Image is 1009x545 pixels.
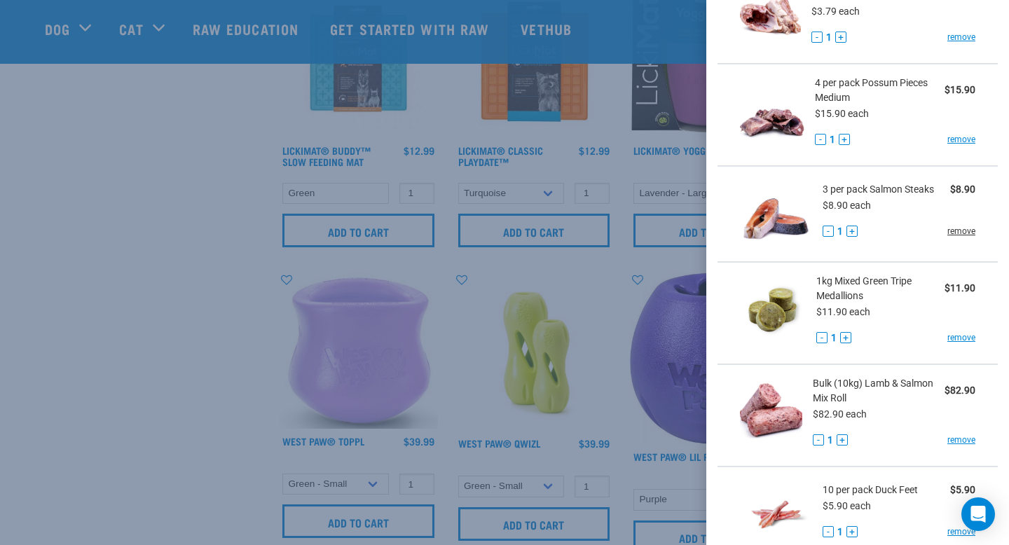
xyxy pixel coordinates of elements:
[837,224,843,239] span: 1
[846,526,858,537] button: +
[823,483,918,497] span: 10 per pack Duck Feet
[947,525,975,538] a: remove
[947,31,975,43] a: remove
[961,497,995,531] div: Open Intercom Messenger
[828,433,833,448] span: 1
[947,331,975,344] a: remove
[945,84,975,95] strong: $15.90
[816,274,945,303] span: 1kg Mixed Green Tripe Medallions
[816,306,870,317] span: $11.90 each
[840,332,851,343] button: +
[831,331,837,345] span: 1
[947,133,975,146] a: remove
[740,376,802,448] img: Lamb & Salmon Mix Roll
[839,134,850,145] button: +
[815,76,945,105] span: 4 per pack Possum Pieces Medium
[815,134,826,145] button: -
[823,182,934,197] span: 3 per pack Salmon Steaks
[740,178,812,250] img: Salmon Steaks
[837,525,843,539] span: 1
[816,332,828,343] button: -
[740,76,804,148] img: Possum Pieces Medium
[813,434,824,446] button: -
[947,225,975,237] a: remove
[826,30,832,45] span: 1
[947,434,975,446] a: remove
[813,408,867,420] span: $82.90 each
[823,500,871,511] span: $5.90 each
[950,184,975,195] strong: $8.90
[813,376,945,406] span: Bulk (10kg) Lamb & Salmon Mix Roll
[945,282,975,294] strong: $11.90
[823,200,871,211] span: $8.90 each
[811,32,823,43] button: -
[823,526,834,537] button: -
[837,434,848,446] button: +
[740,274,806,346] img: Mixed Green Tripe Medallions
[830,132,835,147] span: 1
[950,484,975,495] strong: $5.90
[823,226,834,237] button: -
[815,108,869,119] span: $15.90 each
[846,226,858,237] button: +
[811,6,860,17] span: $3.79 each
[835,32,846,43] button: +
[945,385,975,396] strong: $82.90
